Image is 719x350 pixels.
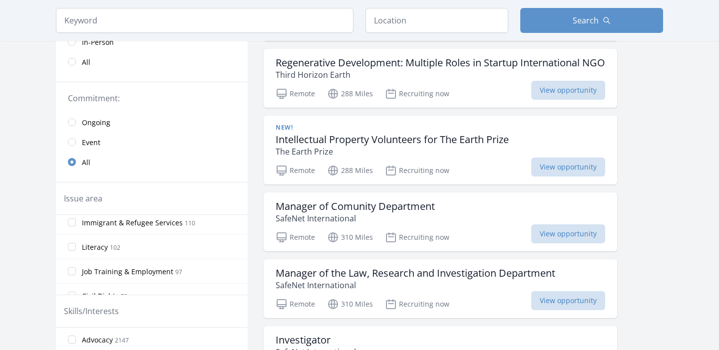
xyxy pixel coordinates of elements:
span: View opportunity [531,291,605,310]
input: Job Training & Employment 97 [68,267,76,275]
span: In-Person [82,37,114,47]
a: Regenerative Development: Multiple Roles in Startup International NGO Third Horizon Earth Remote ... [264,49,617,108]
span: New! [276,124,293,132]
p: SafeNet International [276,212,435,224]
p: Recruiting now [385,88,449,100]
h3: Manager of the Law, Research and Investigation Department [276,267,555,279]
legend: Commitment: [68,92,236,104]
p: 310 Miles [327,298,373,310]
a: Ongoing [56,112,248,132]
span: All [82,57,90,67]
p: Remote [276,298,315,310]
span: 97 [175,268,182,276]
p: SafeNet International [276,279,555,291]
h3: Investigator [276,334,356,346]
span: 78 [121,292,128,301]
input: Immigrant & Refugee Services 110 [68,218,76,226]
p: Remote [276,165,315,176]
a: Event [56,132,248,152]
input: Location [365,8,508,33]
span: Civil Rights [82,291,119,301]
span: Literacy [82,242,108,252]
button: Search [520,8,663,33]
span: View opportunity [531,224,605,243]
p: Recruiting now [385,231,449,243]
span: 110 [185,219,195,227]
input: Civil Rights 78 [68,292,76,300]
a: All [56,152,248,172]
span: View opportunity [531,158,605,176]
h3: Intellectual Property Volunteers for The Earth Prize [276,134,509,146]
input: Keyword [56,8,354,33]
a: Manager of Comunity Department SafeNet International Remote 310 Miles Recruiting now View opportu... [264,192,617,251]
input: Advocacy 2147 [68,336,76,344]
span: All [82,158,90,168]
span: Ongoing [82,118,110,128]
p: Recruiting now [385,165,449,176]
legend: Skills/Interests [64,305,119,317]
a: Manager of the Law, Research and Investigation Department SafeNet International Remote 310 Miles ... [264,259,617,318]
p: 310 Miles [327,231,373,243]
p: 288 Miles [327,165,373,176]
span: Job Training & Employment [82,267,173,277]
input: Literacy 102 [68,243,76,251]
span: View opportunity [531,81,605,100]
p: The Earth Prize [276,146,509,158]
h3: Regenerative Development: Multiple Roles in Startup International NGO [276,57,605,69]
span: 2147 [115,336,129,345]
a: All [56,52,248,72]
p: 288 Miles [327,88,373,100]
h3: Manager of Comunity Department [276,200,435,212]
span: Advocacy [82,335,113,345]
a: New! Intellectual Property Volunteers for The Earth Prize The Earth Prize Remote 288 Miles Recrui... [264,116,617,184]
span: Event [82,138,100,148]
span: Immigrant & Refugee Services [82,218,183,228]
span: 102 [110,243,120,252]
p: Third Horizon Earth [276,69,605,81]
legend: Issue area [64,192,102,204]
p: Remote [276,88,315,100]
span: Search [573,14,599,26]
p: Recruiting now [385,298,449,310]
p: Remote [276,231,315,243]
a: In-Person [56,32,248,52]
